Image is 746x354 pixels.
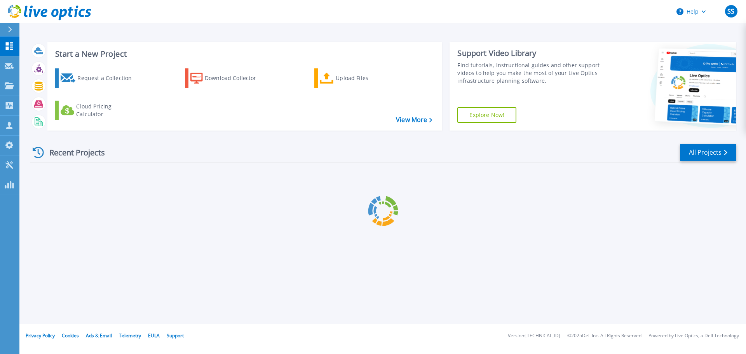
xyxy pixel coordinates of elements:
div: Support Video Library [457,48,603,58]
div: Cloud Pricing Calculator [76,103,138,118]
a: Explore Now! [457,107,516,123]
div: Recent Projects [30,143,115,162]
a: Support [167,332,184,339]
a: Privacy Policy [26,332,55,339]
div: Request a Collection [77,70,139,86]
span: SS [727,8,734,14]
a: Ads & Email [86,332,112,339]
a: EULA [148,332,160,339]
a: View More [396,116,432,124]
li: Version: [TECHNICAL_ID] [508,333,560,338]
div: Download Collector [205,70,267,86]
a: Cloud Pricing Calculator [55,101,142,120]
li: Powered by Live Optics, a Dell Technology [648,333,739,338]
a: Cookies [62,332,79,339]
div: Find tutorials, instructional guides and other support videos to help you make the most of your L... [457,61,603,85]
a: Request a Collection [55,68,142,88]
h3: Start a New Project [55,50,432,58]
a: All Projects [680,144,736,161]
div: Upload Files [336,70,398,86]
a: Telemetry [119,332,141,339]
li: © 2025 Dell Inc. All Rights Reserved [567,333,641,338]
a: Download Collector [185,68,272,88]
a: Upload Files [314,68,401,88]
